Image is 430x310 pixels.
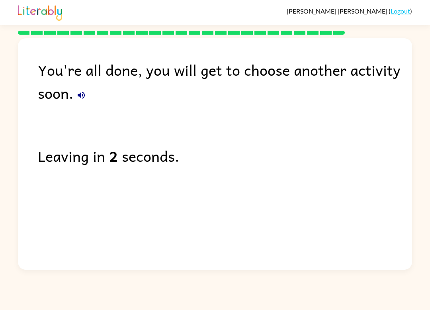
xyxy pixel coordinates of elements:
[109,144,118,167] b: 2
[287,7,389,15] span: [PERSON_NAME] [PERSON_NAME]
[38,58,412,104] div: You're all done, you will get to choose another activity soon.
[38,144,412,167] div: Leaving in seconds.
[18,3,62,21] img: Literably
[391,7,410,15] a: Logout
[287,7,412,15] div: ( )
